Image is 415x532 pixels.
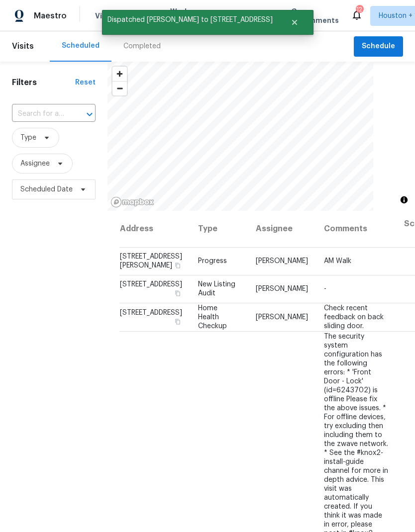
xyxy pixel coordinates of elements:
button: Zoom out [112,81,127,95]
span: - [324,285,326,292]
button: Zoom in [112,67,127,81]
canvas: Map [107,62,373,211]
span: [PERSON_NAME] [256,258,308,265]
span: Type [20,133,36,143]
span: [STREET_ADDRESS] [120,309,182,316]
span: Visits [95,11,115,20]
button: Schedule [354,36,403,57]
span: Schedule [362,40,395,53]
h1: Filters [12,78,75,88]
div: 12 [356,6,363,13]
span: AM Walk [324,258,351,265]
th: Assignee [248,211,316,248]
th: Comments [316,211,396,248]
div: Completed [123,42,161,51]
div: Reset [75,78,96,87]
span: Check recent feedback on back sliding door. [324,305,384,330]
span: [STREET_ADDRESS][PERSON_NAME] [120,253,182,269]
span: [PERSON_NAME] [256,285,308,292]
a: Mapbox homepage [110,196,154,208]
span: Zoom out [112,82,127,95]
th: Address [119,211,190,248]
span: Toggle attribution [401,194,407,205]
button: Close [278,12,311,32]
span: Geo Assignments [291,7,339,25]
button: Toggle attribution [398,194,410,206]
button: Open [83,107,97,121]
span: Dispatched [PERSON_NAME] to [STREET_ADDRESS] [102,10,278,30]
span: Scheduled Date [20,184,73,194]
span: [PERSON_NAME] [256,314,308,321]
span: Visits [12,35,34,58]
span: Assignee [20,159,50,169]
input: Search for an address... [12,106,68,122]
span: Work Orders [170,7,196,25]
span: [STREET_ADDRESS] [120,281,182,288]
span: Maestro [34,11,67,21]
div: Scheduled [62,41,100,50]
